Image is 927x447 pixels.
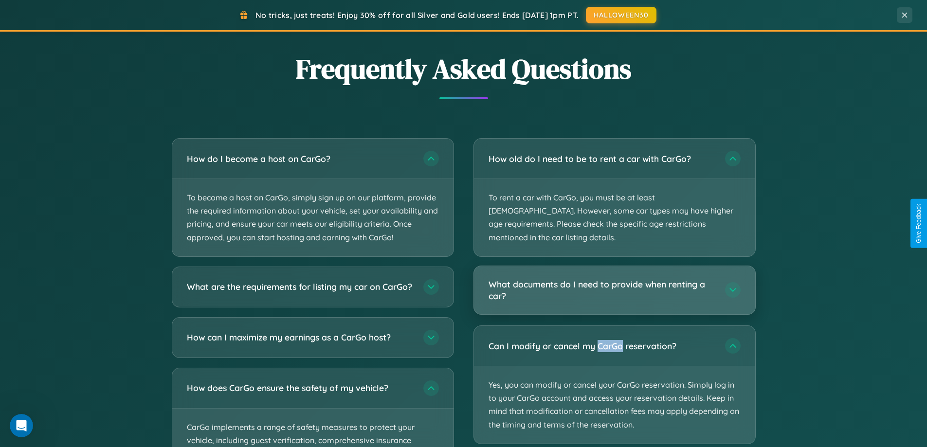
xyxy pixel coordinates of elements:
[489,278,715,302] h3: What documents do I need to provide when renting a car?
[187,382,414,394] h3: How does CarGo ensure the safety of my vehicle?
[586,7,656,23] button: HALLOWEEN30
[474,366,755,444] p: Yes, you can modify or cancel your CarGo reservation. Simply log in to your CarGo account and acc...
[172,50,756,88] h2: Frequently Asked Questions
[187,281,414,293] h3: What are the requirements for listing my car on CarGo?
[10,414,33,437] iframe: Intercom live chat
[255,10,579,20] span: No tricks, just treats! Enjoy 30% off for all Silver and Gold users! Ends [DATE] 1pm PT.
[172,179,454,256] p: To become a host on CarGo, simply sign up on our platform, provide the required information about...
[489,340,715,352] h3: Can I modify or cancel my CarGo reservation?
[915,204,922,243] div: Give Feedback
[187,331,414,343] h3: How can I maximize my earnings as a CarGo host?
[474,179,755,256] p: To rent a car with CarGo, you must be at least [DEMOGRAPHIC_DATA]. However, some car types may ha...
[187,153,414,165] h3: How do I become a host on CarGo?
[489,153,715,165] h3: How old do I need to be to rent a car with CarGo?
